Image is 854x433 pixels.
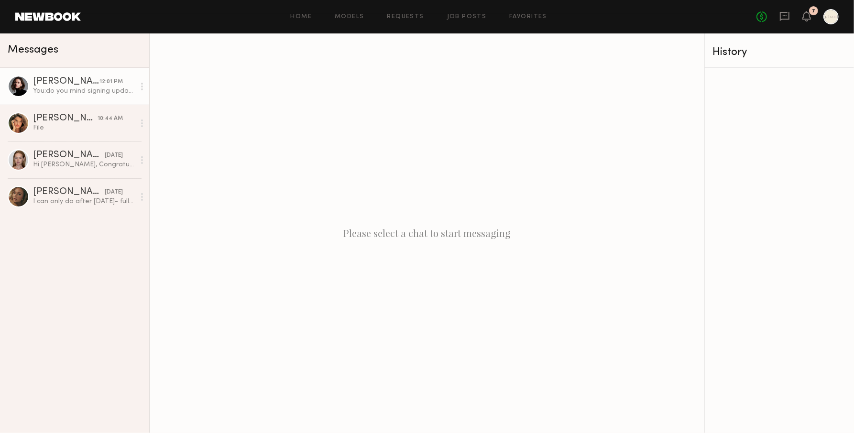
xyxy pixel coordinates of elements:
[105,151,123,160] div: [DATE]
[33,87,135,96] div: You: do you mind signing updated release form? and then will submit payment!
[387,14,424,20] a: Requests
[33,151,105,160] div: [PERSON_NAME]
[8,44,58,55] span: Messages
[335,14,364,20] a: Models
[33,77,99,87] div: [PERSON_NAME]
[33,114,98,123] div: [PERSON_NAME]
[712,47,846,58] div: History
[99,77,123,87] div: 12:01 PM
[33,160,135,169] div: Hi [PERSON_NAME], Congratulations on launching your brand! I’d love to shoot with you this weeken...
[98,114,123,123] div: 10:44 AM
[33,123,135,132] div: File
[33,197,135,206] div: I can only do after [DATE]- fully available starting [DATE]!
[33,187,105,197] div: [PERSON_NAME]
[291,14,312,20] a: Home
[509,14,547,20] a: Favorites
[447,14,487,20] a: Job Posts
[105,188,123,197] div: [DATE]
[812,9,815,14] div: 7
[150,33,704,433] div: Please select a chat to start messaging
